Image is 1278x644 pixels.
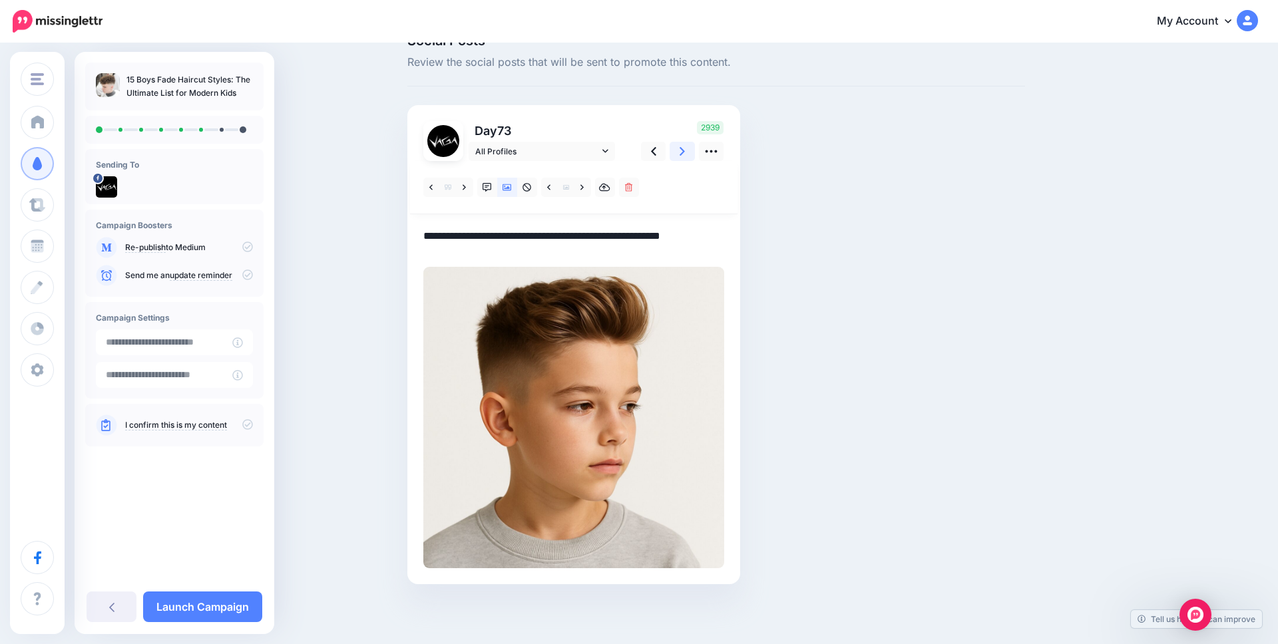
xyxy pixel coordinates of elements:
[469,121,617,140] p: Day
[427,125,459,157] img: 301002870_482976193836566_7687576949956107089_n-bsa150302.jpg
[96,176,117,198] img: 301002870_482976193836566_7687576949956107089_n-bsa150302.jpg
[13,10,103,33] img: Missinglettr
[469,142,615,161] a: All Profiles
[125,241,253,253] p: to Medium
[1131,610,1262,628] a: Tell us how we can improve
[1144,5,1258,38] a: My Account
[475,144,599,158] span: All Profiles
[125,420,227,430] a: I confirm this is my content
[96,160,253,170] h4: Sending To
[126,73,253,100] p: 15 Boys Fade Haircut Styles: The Ultimate List for Modern Kids
[407,34,1025,47] span: Social Posts
[31,73,44,85] img: menu.png
[170,270,232,281] a: update reminder
[125,242,166,253] a: Re-publish
[125,269,253,281] p: Send me an
[423,267,724,567] img: 551f50a4e65ad960769840ed49ae6938.jpg
[407,54,1025,71] span: Review the social posts that will be sent to promote this content.
[1179,599,1211,631] div: Open Intercom Messenger
[497,124,511,138] span: 73
[96,313,253,323] h4: Campaign Settings
[96,220,253,230] h4: Campaign Boosters
[697,121,724,134] span: 2939
[96,73,120,97] img: 457d26a2658a107cc082b5d0c7adcc18_thumb.jpg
